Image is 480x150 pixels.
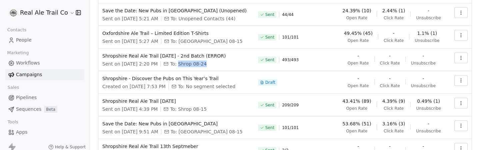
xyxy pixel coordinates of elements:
span: Oxfordshire Ale Trail – Limited Edition T-Shirts [102,30,250,37]
span: - [428,7,429,14]
span: Beta [44,106,57,113]
span: 49.45% (45) [344,30,373,37]
span: Open Rate [348,38,369,43]
span: 209 / 209 [282,102,299,108]
span: To: Oxford 08-15 [171,128,243,135]
span: People [16,37,32,44]
span: - [389,75,391,82]
a: SequencesBeta [5,104,84,115]
span: Open Rate [346,128,368,134]
a: Apps [5,127,84,138]
span: - [428,120,429,127]
span: 0.49% (1) [417,98,440,104]
span: Unsubscribe [416,15,441,21]
span: Real Ale Trail Co [20,8,68,17]
span: Sent on [DATE] 5:21 AM [102,15,158,22]
span: Click Rate [380,61,400,66]
span: Draft [265,80,275,85]
span: Created on [DATE] 7:53 PM [102,83,166,90]
span: - [357,143,359,150]
span: Save the Date: New Pubs in [GEOGRAPHIC_DATA] (Unopened) [102,7,250,14]
a: People [5,35,84,46]
span: Apps [16,129,28,136]
span: Shropshire - Discover the Pubs on This Year’s Trail [102,75,250,82]
span: Sequences [16,106,41,113]
span: 3.16% (3) [382,120,405,127]
span: 101 / 101 [282,125,299,130]
span: 53.68% (51) [342,120,371,127]
span: Tools [5,117,21,127]
span: - [422,53,424,59]
span: - [422,75,424,82]
span: - [389,143,391,150]
span: Shropshire Real Ale Trail [DATE] - 2nd Batch (ERROR) [102,53,250,59]
span: Sent [265,57,274,63]
span: Sent [265,35,274,40]
span: Unsubscribe [411,83,436,88]
span: Campaigns [16,71,42,78]
span: Sent on [DATE] 9:51 AM [102,128,158,135]
span: Unsubscribe [416,106,441,111]
span: - [357,75,359,82]
span: Open Rate [346,106,368,111]
img: realaletrail-logo.png [9,9,17,17]
span: Unsubscribe [416,128,441,134]
span: 43.41% (89) [342,98,371,104]
a: Pipelines [5,92,84,103]
span: Sales [5,82,22,92]
span: 44 / 44 [282,12,294,17]
span: Shropshire Real Ale Trail [DATE] [102,98,250,104]
a: Campaigns [5,69,84,80]
span: Unsubscribe [415,38,439,43]
span: Open Rate [348,83,369,88]
span: Click Rate [384,128,404,134]
span: Click Rate [380,83,400,88]
span: To: No segment selected [178,83,235,90]
span: Workflows [16,60,40,67]
span: Click Rate [384,106,404,111]
span: 1.1% (1) [417,30,437,37]
span: To: Shrop 08-15 [170,106,207,112]
span: 2.44% (1) [382,7,405,14]
span: 101 / 101 [282,35,299,40]
span: Unsubscribe [411,61,436,66]
span: - [393,30,395,37]
span: Pipelines [16,94,37,101]
span: 493 / 493 [282,57,299,63]
span: Save the Date: New Pubs in [GEOGRAPHIC_DATA] [102,120,250,127]
span: Sent on [DATE] 4:39 PM [102,106,158,112]
span: Help & Support [55,144,86,150]
span: To: Shrop 08-24 [170,61,207,67]
button: Real Ale Trail Co [8,7,71,18]
span: Sent [265,12,274,17]
span: Open Rate [346,15,368,21]
span: Sent [265,125,274,130]
span: Open Rate [348,61,369,66]
span: - [389,53,391,59]
span: Sent on [DATE] 2:20 PM [102,61,158,67]
span: Sent [265,102,274,108]
span: - [357,53,359,59]
span: To: Oxford 08-15 [171,38,243,45]
span: Click Rate [384,15,404,21]
span: Shropshire Real Ale Trail 13th Septmeber [102,143,250,150]
span: Click Rate [384,38,404,43]
span: Sent on [DATE] 5:27 AM [102,38,158,45]
span: 24.39% (10) [342,7,371,14]
span: Contacts [4,25,29,35]
span: To: Unopened Contacts (44) [171,15,236,22]
span: 4.39% (9) [382,98,405,104]
span: Marketing [4,48,32,58]
a: Help & Support [48,144,86,150]
a: Workflows [5,58,84,69]
span: - [422,143,424,150]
